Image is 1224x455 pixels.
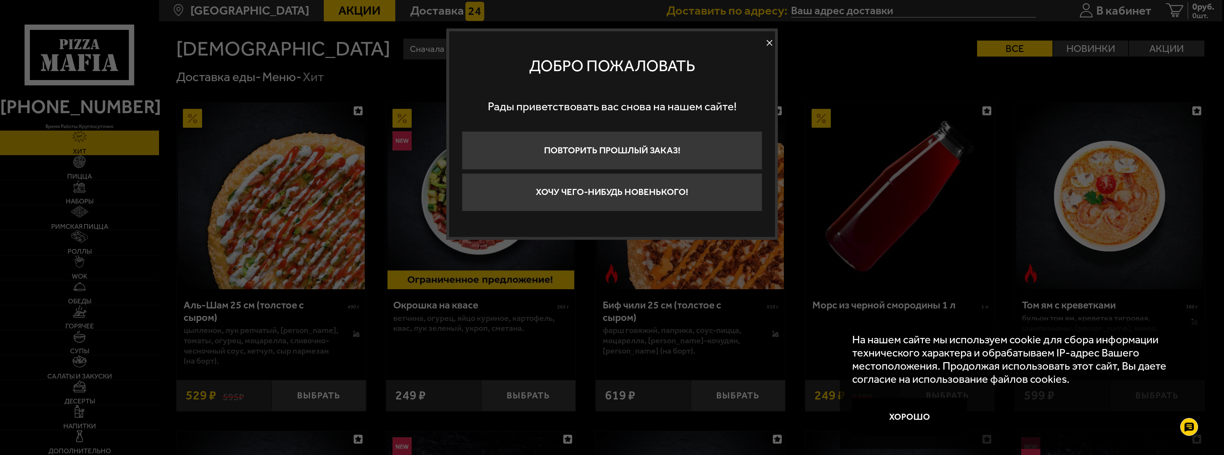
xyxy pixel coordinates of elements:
[462,173,762,212] button: Хочу чего-нибудь новенького!
[852,398,967,436] button: Хорошо
[462,88,762,125] p: Рады приветствовать вас снова на нашем сайте!
[462,56,762,75] p: Добро пожаловать
[462,131,762,170] button: Повторить прошлый заказ!
[852,333,1189,386] p: На нашем сайте мы используем cookie для сбора информации технического характера и обрабатываем IP...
